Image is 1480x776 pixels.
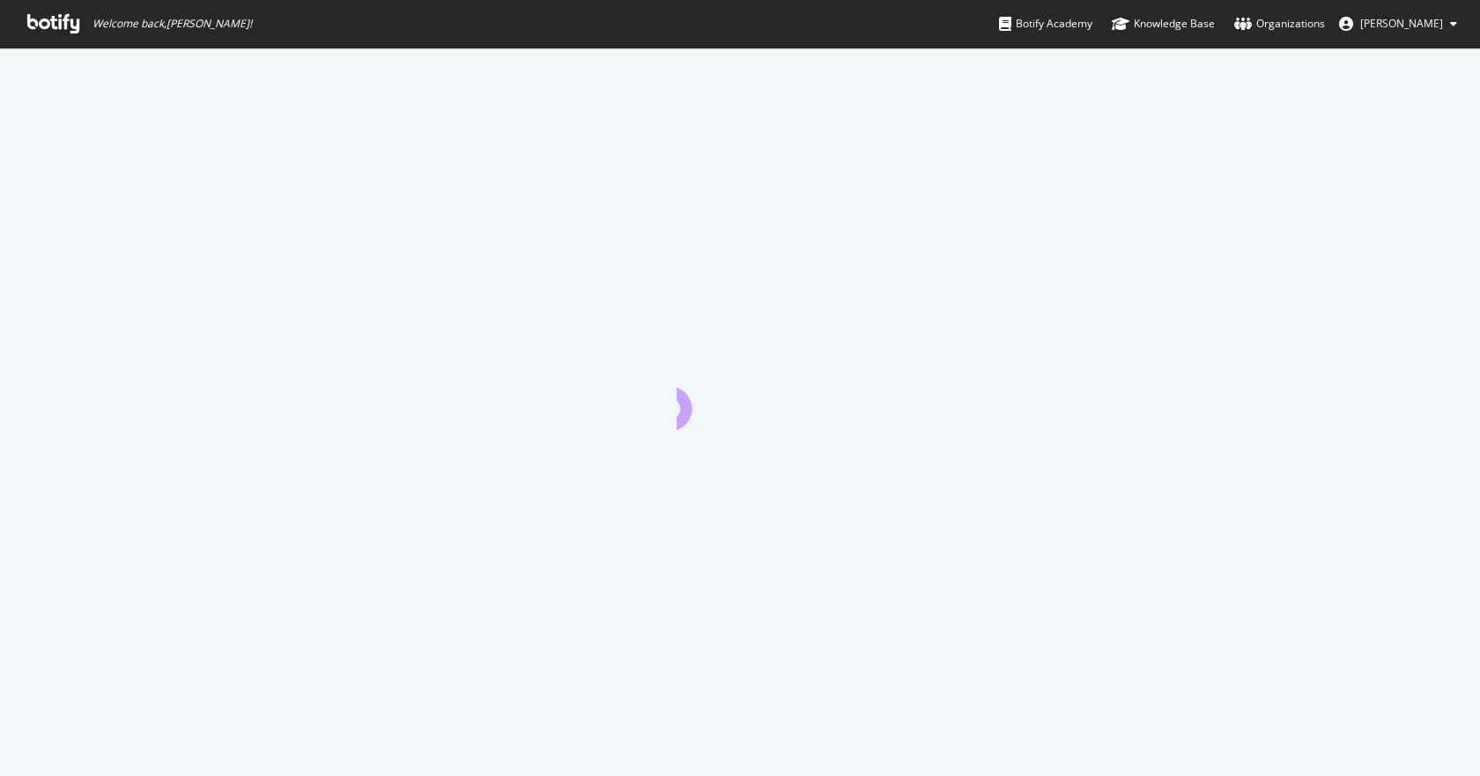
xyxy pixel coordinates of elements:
[1234,15,1325,33] div: Organizations
[999,15,1092,33] div: Botify Academy
[92,17,252,31] span: Welcome back, [PERSON_NAME] !
[1112,15,1215,33] div: Knowledge Base
[677,366,803,430] div: animation
[1325,10,1471,38] button: [PERSON_NAME]
[1360,16,1443,31] span: Lachezar Stamatov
